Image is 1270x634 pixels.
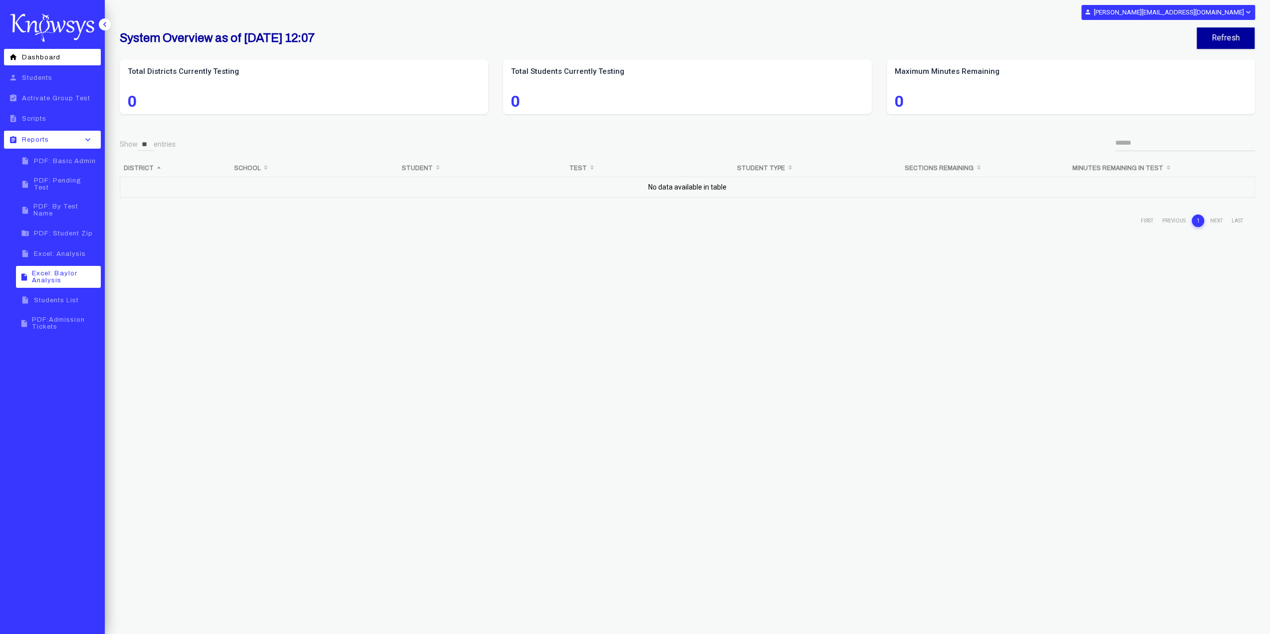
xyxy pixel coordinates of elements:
[569,165,587,172] b: Test
[19,180,31,189] i: insert_drive_file
[120,177,1255,203] td: No data available in table
[511,66,863,77] label: Total Students Currently Testing
[34,297,79,304] span: Students List
[32,316,98,330] span: PDF:Admission Tickets
[124,165,154,172] b: District
[34,177,98,191] span: PDF: Pending Test
[230,160,398,177] th: School: activate to sort column ascending
[32,270,98,284] span: Excel: Baylor Analysis
[402,165,433,172] b: Student
[120,138,176,151] label: Show entries
[19,229,31,237] i: folder_zip
[7,94,19,102] i: assignment_turned_in
[80,135,95,145] i: keyboard_arrow_down
[7,136,19,144] i: assignment
[22,95,90,102] span: Activate Group Test
[1072,165,1163,172] b: Minutes Remaining in Test
[565,160,733,177] th: Test: activate to sort column ascending
[1197,27,1255,49] button: Refresh
[34,158,96,165] span: PDF: Basic Admin
[19,296,31,304] i: insert_drive_file
[7,53,19,61] i: home
[1084,8,1091,15] i: person
[19,249,31,258] i: insert_drive_file
[22,54,60,61] span: Dashboard
[128,95,480,107] span: 0
[1244,8,1252,16] i: expand_more
[511,95,863,107] span: 0
[895,95,1247,107] span: 0
[895,66,1247,77] label: Maximum Minutes Remaining
[138,138,154,151] select: Showentries
[1068,160,1255,177] th: Minutes Remaining in Test: activate to sort column ascending
[19,206,31,214] i: insert_drive_file
[7,73,19,82] i: person
[733,160,901,177] th: Student Type: activate to sort column ascending
[398,160,565,177] th: Student: activate to sort column ascending
[128,66,480,77] label: Total Districts Currently Testing
[7,114,19,123] i: description
[1094,8,1244,16] b: [PERSON_NAME][EMAIL_ADDRESS][DOMAIN_NAME]
[22,115,46,122] span: Scripts
[234,165,260,172] b: School
[901,160,1068,177] th: Sections Remaining: activate to sort column ascending
[1192,214,1204,227] a: 1
[120,31,315,44] b: System Overview as of [DATE] 12:07
[19,157,31,165] i: insert_drive_file
[100,19,110,29] i: keyboard_arrow_left
[22,74,52,81] span: Students
[737,165,785,172] b: Student Type
[19,273,29,281] i: insert_drive_file
[19,319,29,328] i: insert_drive_file
[22,136,49,143] span: Reports
[33,203,98,217] span: PDF: By Test Name
[120,160,230,177] th: District: activate to sort column descending
[905,165,974,172] b: Sections Remaining
[34,250,86,257] span: Excel: Analysis
[34,230,93,237] span: PDF: Student Zip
